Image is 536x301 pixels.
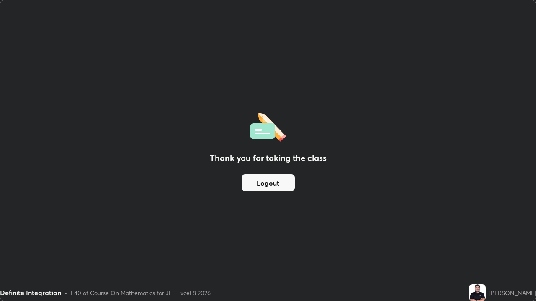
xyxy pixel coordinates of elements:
div: [PERSON_NAME] [489,288,536,297]
img: offlineFeedback.1438e8b3.svg [250,110,286,142]
img: 88b35569a0e241a390a6729fd819ed65.jpg [469,284,486,301]
button: Logout [242,174,295,191]
h2: Thank you for taking the class [210,152,327,164]
div: L40 of Course On Mathematics for JEE Excel 8 2026 [71,288,211,297]
div: • [64,288,67,297]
